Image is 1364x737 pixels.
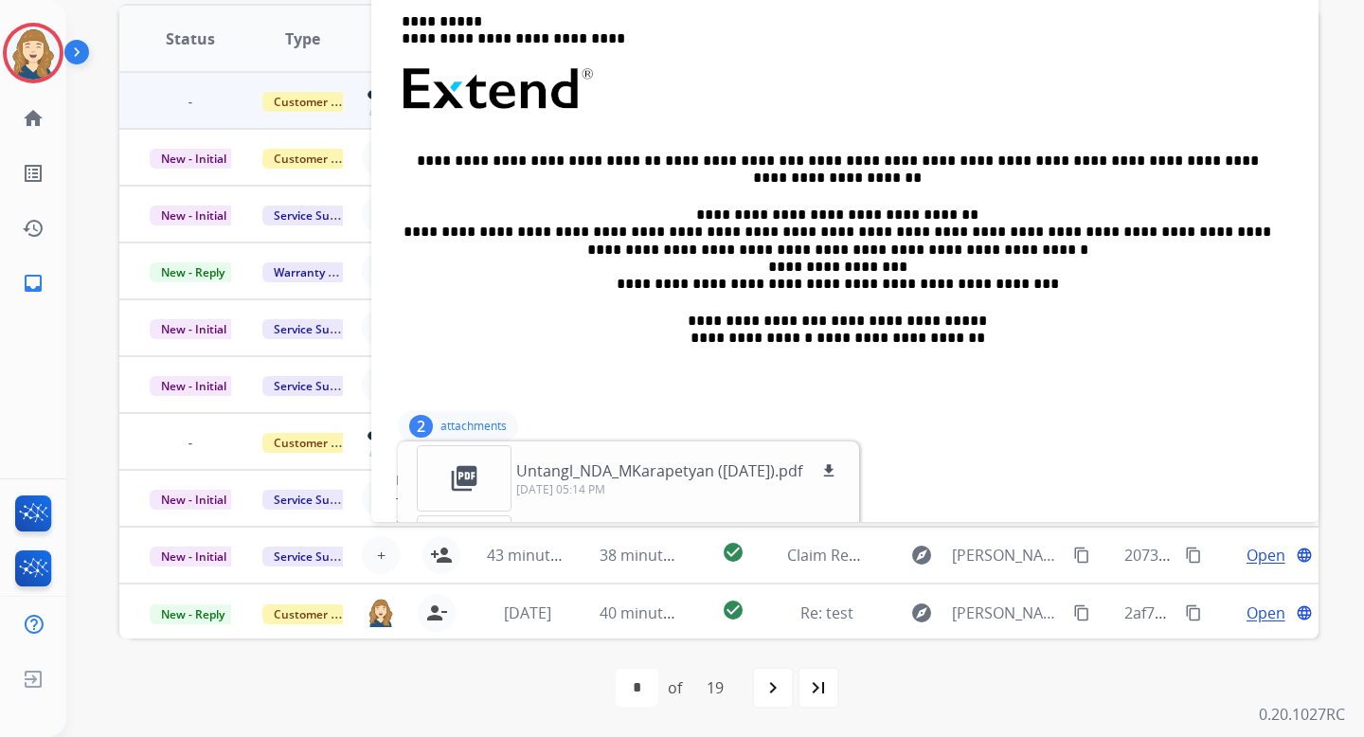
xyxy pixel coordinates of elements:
div: From: [396,471,1294,490]
span: Service Support [262,319,370,339]
button: + [362,479,400,517]
span: Customer Support [262,433,386,453]
button: + [362,252,400,290]
mat-icon: language [1296,547,1313,564]
p: 0.20.1027RC [1259,703,1345,726]
mat-icon: person_add [430,544,453,566]
div: Date: [396,516,1294,535]
span: New - Initial [150,319,238,339]
mat-icon: picture_as_pdf [449,463,479,494]
mat-icon: check_circle [722,599,745,621]
img: avatar [7,27,60,80]
mat-icon: download [820,462,837,479]
mat-icon: content_copy [1185,604,1202,621]
span: Customer Support [262,92,386,112]
span: Re: test [800,602,853,623]
span: New - Reply [150,262,236,282]
div: of [668,676,682,699]
span: Warranty Ops [262,262,360,282]
span: [DATE] [504,602,551,623]
button: + [362,138,400,176]
span: New - Initial [150,490,238,510]
span: Status [166,27,215,50]
span: Service Support [262,547,370,566]
span: 38 minutes ago [600,545,709,566]
span: New - Initial [150,149,238,169]
span: Open [1247,602,1285,624]
span: Service Support [262,206,370,225]
span: New - Reply [150,604,236,624]
mat-icon: history [22,217,45,240]
span: [PERSON_NAME][EMAIL_ADDRESS][DOMAIN_NAME] [952,544,1062,566]
mat-icon: explore [910,602,933,624]
button: + [362,536,400,574]
p: [DATE] 05:14 PM [516,482,840,497]
span: 43 minutes ago [487,545,597,566]
img: agent-avatar [367,598,395,627]
div: 2 [409,415,433,438]
span: Customer Support [262,149,386,169]
span: Open [1247,544,1285,566]
mat-icon: check_circle [722,541,745,564]
div: 19 [691,669,739,707]
button: + [362,309,400,347]
span: New - Initial [150,206,238,225]
span: - [177,92,204,112]
mat-icon: navigate_next [762,676,784,699]
span: Claim Request - [PERSON_NAME] / M73273 [787,545,1088,566]
mat-icon: content_copy [1073,547,1090,564]
p: attachments [440,419,507,434]
button: + [362,195,400,233]
mat-icon: inbox [22,272,45,295]
span: Service Support [262,490,370,510]
mat-icon: content_copy [1073,604,1090,621]
div: To: [396,494,1294,512]
img: agent-avatar [367,85,395,115]
span: New - Initial [150,376,238,396]
mat-icon: person_remove [425,602,448,624]
span: 40 minutes ago [600,602,709,623]
span: Customer Support [262,604,386,624]
mat-icon: explore [910,544,933,566]
span: [PERSON_NAME][EMAIL_ADDRESS][DOMAIN_NAME] [952,602,1062,624]
button: + [362,366,400,404]
img: agent-avatar [367,426,395,456]
span: Type [285,27,320,50]
span: + [377,544,386,566]
span: Service Support [262,376,370,396]
mat-icon: home [22,107,45,130]
mat-icon: language [1296,604,1313,621]
p: Untangl_NDA_MKarapetyan ([DATE]).pdf [516,459,802,482]
mat-icon: last_page [807,676,830,699]
span: New - Initial [150,547,238,566]
mat-icon: list_alt [22,162,45,185]
span: - [177,433,204,453]
mat-icon: content_copy [1185,547,1202,564]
